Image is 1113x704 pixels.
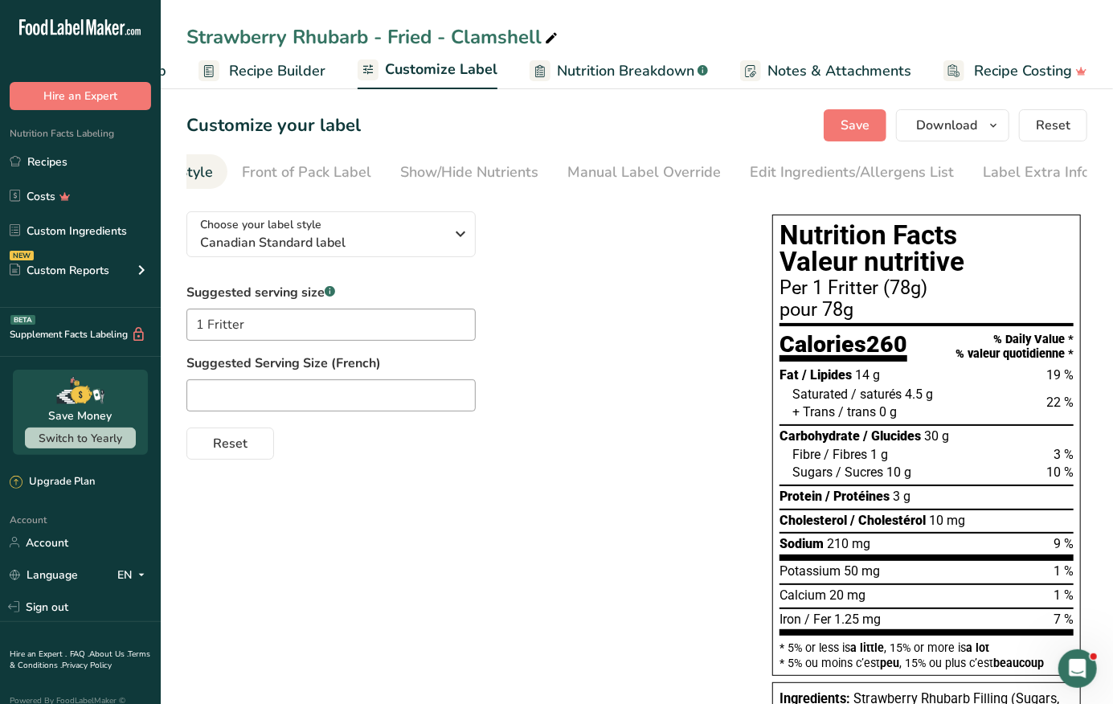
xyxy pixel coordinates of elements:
[780,301,1074,320] div: pour 78g
[851,387,902,402] span: / saturés
[780,563,841,579] span: Potassium
[10,561,78,589] a: Language
[905,387,933,402] span: 4.5 g
[89,649,128,660] a: About Us .
[802,367,852,383] span: / Lipides
[844,563,880,579] span: 50 mg
[850,513,926,528] span: / Cholestérol
[186,354,740,373] label: Suggested Serving Size (French)
[567,162,721,183] div: Manual Label Override
[841,116,870,135] span: Save
[780,279,1074,298] div: Per 1 Fritter (78g)
[186,113,361,139] h1: Customize your label
[10,251,34,260] div: NEW
[1058,649,1097,688] iframe: Intercom live chat
[792,465,833,480] span: Sugars
[804,612,831,627] span: / Fer
[242,162,371,183] div: Front of Pack Label
[780,657,1074,669] div: * 5% ou moins c’est , 15% ou plus c’est
[943,53,1087,89] a: Recipe Costing
[10,474,95,490] div: Upgrade Plan
[750,162,954,183] div: Edit Ingredients/Allergens List
[955,333,1074,361] div: % Daily Value * % valeur quotidienne *
[780,612,801,627] span: Iron
[117,565,151,584] div: EN
[10,315,35,325] div: BETA
[780,333,907,362] div: Calories
[827,536,870,551] span: 210 mg
[62,660,112,671] a: Privacy Policy
[863,428,921,444] span: / Glucides
[186,283,476,302] label: Suggested serving size
[780,513,847,528] span: Cholesterol
[792,447,820,462] span: Fibre
[10,262,109,279] div: Custom Reports
[824,447,867,462] span: / Fibres
[834,612,881,627] span: 1.25 mg
[530,53,708,89] a: Nutrition Breakdown
[767,60,911,82] span: Notes & Attachments
[10,649,67,660] a: Hire an Expert .
[229,60,325,82] span: Recipe Builder
[557,60,694,82] span: Nutrition Breakdown
[1046,395,1074,410] span: 22 %
[1046,367,1074,383] span: 19 %
[836,465,883,480] span: / Sucres
[855,367,880,383] span: 14 g
[10,649,150,671] a: Terms & Conditions .
[10,82,151,110] button: Hire an Expert
[780,587,826,603] span: Calcium
[780,536,824,551] span: Sodium
[879,404,897,420] span: 0 g
[825,489,890,504] span: / Protéines
[993,657,1044,669] span: beaucoup
[1054,447,1074,462] span: 3 %
[780,367,799,383] span: Fat
[866,330,907,358] span: 260
[186,428,274,460] button: Reset
[974,60,1072,82] span: Recipe Costing
[385,59,497,80] span: Customize Label
[25,428,136,448] button: Switch to Yearly
[1019,109,1087,141] button: Reset
[358,51,497,90] a: Customize Label
[780,489,822,504] span: Protein
[213,434,248,453] span: Reset
[886,465,911,480] span: 10 g
[1054,587,1074,603] span: 1 %
[966,641,989,654] span: a lot
[1054,612,1074,627] span: 7 %
[780,428,860,444] span: Carbohydrate
[893,489,910,504] span: 3 g
[792,404,835,420] span: + Trans
[780,222,1074,276] h1: Nutrition Facts Valeur nutritive
[1046,465,1074,480] span: 10 %
[850,641,884,654] span: a little
[916,116,977,135] span: Download
[1054,536,1074,551] span: 9 %
[49,407,113,424] div: Save Money
[924,428,949,444] span: 30 g
[186,211,476,257] button: Choose your label style Canadian Standard label
[829,587,865,603] span: 20 mg
[792,387,848,402] span: Saturated
[896,109,1009,141] button: Download
[740,53,911,89] a: Notes & Attachments
[70,649,89,660] a: FAQ .
[186,23,561,51] div: Strawberry Rhubarb - Fried - Clamshell
[824,109,886,141] button: Save
[1036,116,1070,135] span: Reset
[200,233,445,252] span: Canadian Standard label
[929,513,965,528] span: 10 mg
[400,162,538,183] div: Show/Hide Nutrients
[870,447,888,462] span: 1 g
[838,404,876,420] span: / trans
[780,636,1074,669] section: * 5% or less is , 15% or more is
[880,657,899,669] span: peu
[198,53,325,89] a: Recipe Builder
[1054,563,1074,579] span: 1 %
[200,216,321,233] span: Choose your label style
[983,162,1090,183] div: Label Extra Info
[39,431,122,446] span: Switch to Yearly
